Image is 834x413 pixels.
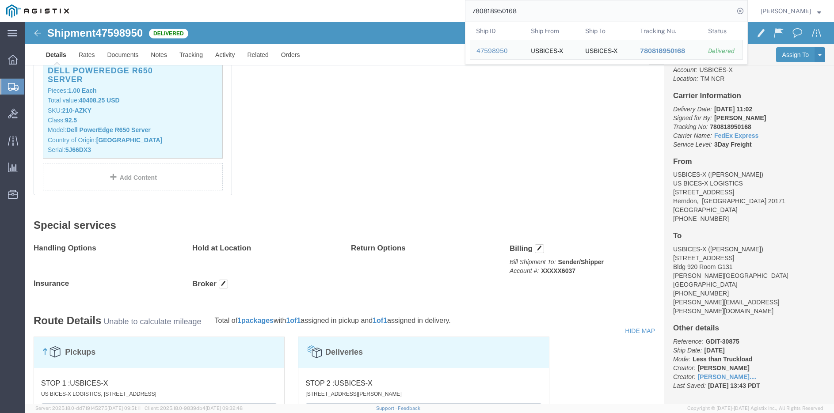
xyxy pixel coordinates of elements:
[761,6,811,16] span: Nicholas Pace
[708,46,736,56] div: Delivered
[525,22,579,40] th: Ship From
[35,405,141,411] span: Server: 2025.18.0-dd719145275
[702,22,743,40] th: Status
[6,4,69,18] img: logo
[760,6,822,16] button: [PERSON_NAME]
[376,405,398,411] a: Support
[107,405,141,411] span: [DATE] 09:51:11
[470,22,747,64] table: Search Results
[398,405,420,411] a: Feedback
[579,22,634,40] th: Ship To
[465,0,734,22] input: Search for shipment number, reference number
[25,22,834,404] iframe: FS Legacy Container
[145,405,243,411] span: Client: 2025.18.0-9839db4
[634,22,702,40] th: Tracking Nu.
[585,40,618,59] div: USBICES-X
[476,46,518,56] div: 47598950
[206,405,243,411] span: [DATE] 09:32:48
[470,22,525,40] th: Ship ID
[640,47,685,54] span: 780818950168
[687,405,823,412] span: Copyright © [DATE]-[DATE] Agistix Inc., All Rights Reserved
[531,40,564,59] div: USBICES-X
[640,46,696,56] div: 780818950168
